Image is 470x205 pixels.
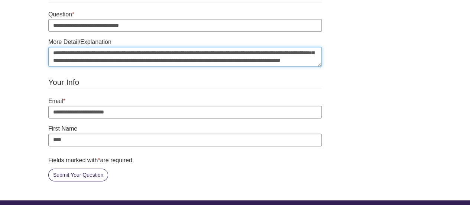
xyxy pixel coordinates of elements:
[48,76,322,89] legend: Your Info
[7,36,20,42] label: Name
[48,96,65,106] label: Email
[48,156,322,165] div: Fields marked with are required.
[48,124,77,134] label: First Name
[48,169,108,181] button: Submit Your Question
[7,90,72,98] button: Start Chat
[48,10,74,19] label: Question
[7,58,39,64] label: Your Question*
[2,2,87,30] h2: Chat with a Librarian
[48,37,111,47] label: More Detail/Explanation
